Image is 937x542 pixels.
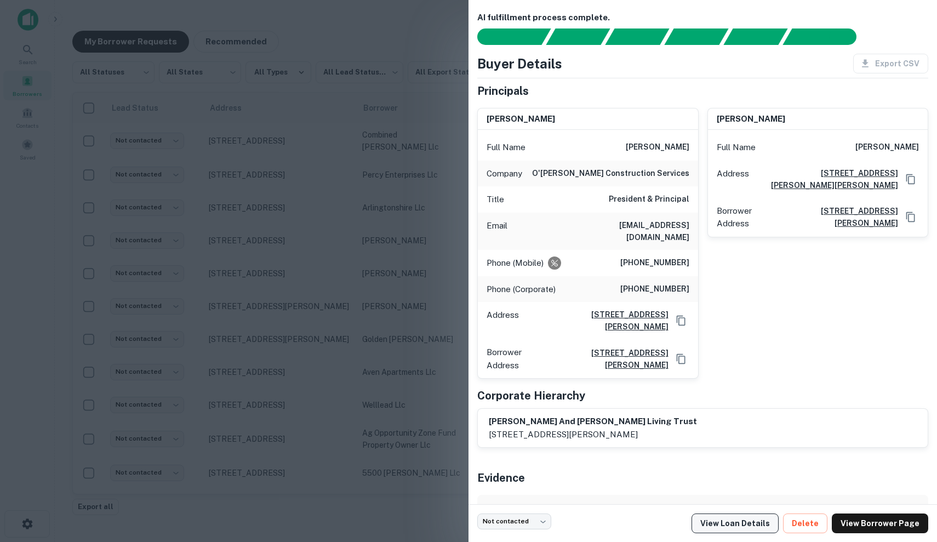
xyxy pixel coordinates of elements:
p: Phone (Mobile) [487,256,544,270]
h6: [PERSON_NAME] [626,141,689,154]
p: Address [717,167,749,191]
h6: President & Principal [609,193,689,206]
p: Email [487,219,507,243]
button: Copy Address [673,351,689,367]
button: Copy Address [902,171,919,187]
h6: [PHONE_NUMBER] [620,256,689,270]
p: Borrower Address [487,346,544,372]
a: [STREET_ADDRESS][PERSON_NAME] [523,309,669,333]
div: Requests to not be contacted at this number [548,256,561,270]
th: Type [718,495,861,526]
p: Borrower Address [717,204,774,230]
div: Name [486,504,507,517]
h5: Principals [477,83,529,99]
h6: [PERSON_NAME] [487,113,555,125]
p: Phone (Corporate) [487,283,556,296]
div: Source [639,504,666,517]
button: Copy Address [673,312,689,329]
div: AI fulfillment process complete. [783,28,870,45]
a: [STREET_ADDRESS][PERSON_NAME] [549,347,669,371]
div: Principals found, AI now looking for contact information... [664,28,728,45]
h6: AI fulfillment process complete. [477,12,928,24]
p: Full Name [717,141,756,154]
p: [STREET_ADDRESS][PERSON_NAME] [489,428,697,441]
th: Source [631,495,718,526]
div: Not contacted [477,514,551,529]
h6: [PHONE_NUMBER] [620,283,689,296]
div: Principals found, still searching for contact information. This may take time... [723,28,787,45]
h5: Corporate Hierarchy [477,387,585,404]
a: [STREET_ADDRESS][PERSON_NAME][PERSON_NAME] [753,167,899,191]
p: Title [487,193,504,206]
h6: o'[PERSON_NAME] construction services [532,167,689,180]
a: [STREET_ADDRESS][PERSON_NAME] [778,205,898,229]
h6: [PERSON_NAME] [717,113,785,125]
div: Your request is received and processing... [546,28,610,45]
h5: Evidence [477,470,525,486]
h6: [PERSON_NAME] and [PERSON_NAME] living trust [489,415,697,428]
button: Copy Address [902,209,919,225]
button: Delete [783,514,827,533]
div: Type [727,504,746,517]
div: Documents found, AI parsing details... [605,28,669,45]
h4: Buyer Details [477,54,562,73]
h6: [EMAIL_ADDRESS][DOMAIN_NAME] [558,219,689,243]
h6: [PERSON_NAME] [855,141,919,154]
a: View Borrower Page [832,514,928,533]
p: Address [487,309,519,333]
div: Sending borrower request to AI... [464,28,546,45]
p: Full Name [487,141,525,154]
th: Name [477,495,631,526]
p: Company [487,167,522,180]
iframe: Chat Widget [882,454,937,507]
a: View Loan Details [692,514,779,533]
